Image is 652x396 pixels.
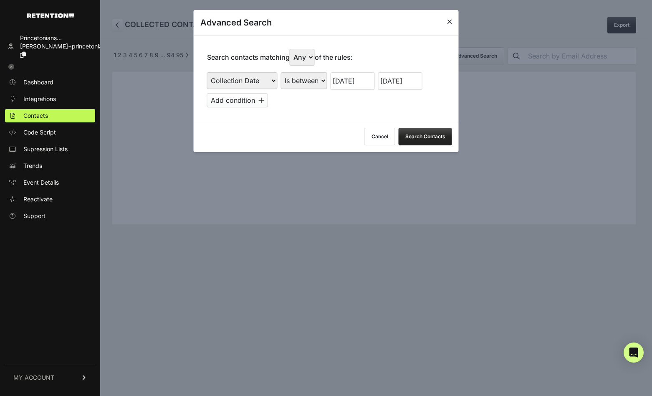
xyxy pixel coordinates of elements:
[5,109,95,122] a: Contacts
[207,49,353,66] p: Search contacts matching of the rules:
[207,93,268,107] button: Add condition
[23,162,42,170] span: Trends
[13,373,54,382] span: MY ACCOUNT
[23,178,59,187] span: Event Details
[364,128,395,145] button: Cancel
[23,78,53,86] span: Dashboard
[200,17,272,28] h3: Advanced Search
[23,195,53,203] span: Reactivate
[5,142,95,156] a: Supression Lists
[5,193,95,206] a: Reactivate
[27,13,74,18] img: Retention.com
[23,145,68,153] span: Supression Lists
[5,76,95,89] a: Dashboard
[23,212,45,220] span: Support
[624,343,644,363] div: Open Intercom Messenger
[5,365,95,390] a: MY ACCOUNT
[20,43,111,50] span: [PERSON_NAME]+princetonian...
[5,31,95,61] a: Princetonians... [PERSON_NAME]+princetonian...
[23,95,56,103] span: Integrations
[5,209,95,223] a: Support
[399,128,452,145] button: Search Contacts
[5,176,95,189] a: Event Details
[23,128,56,137] span: Code Script
[5,159,95,173] a: Trends
[5,92,95,106] a: Integrations
[20,34,111,42] div: Princetonians...
[23,112,48,120] span: Contacts
[5,126,95,139] a: Code Script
